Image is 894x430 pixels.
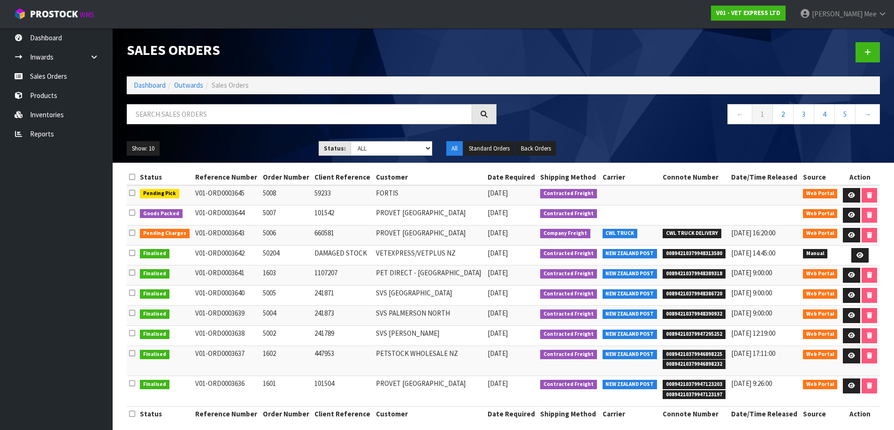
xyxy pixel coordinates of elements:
td: 101542 [312,205,374,226]
th: Date/Time Released [729,170,801,185]
span: Contracted Freight [540,249,597,258]
td: 5002 [260,326,313,346]
span: Manual [803,249,828,258]
input: Search sales orders [127,104,472,124]
span: Finalised [140,249,169,258]
span: Web Portal [803,209,838,219]
span: Web Portal [803,269,838,279]
th: Action [841,170,880,185]
th: Client Reference [312,170,374,185]
span: [DATE] 12:19:00 [731,329,775,338]
th: Status [138,170,192,185]
span: Contracted Freight [540,330,597,339]
span: [DATE] [488,228,508,237]
span: CWL TRUCK DELIVERY [663,229,721,238]
span: [PERSON_NAME] [812,9,863,18]
td: 5006 [260,225,313,245]
th: Status [138,406,192,421]
span: Finalised [140,330,169,339]
td: 5007 [260,205,313,226]
td: PROVET [GEOGRAPHIC_DATA] [374,225,485,245]
a: 3 [793,104,814,124]
td: 59233 [312,185,374,205]
td: SVS [GEOGRAPHIC_DATA] [374,286,485,306]
span: Finalised [140,309,169,319]
span: NEW ZEALAND POST [603,330,657,339]
span: 00894210379947295252 [663,330,726,339]
span: [DATE] [488,309,508,317]
span: [DATE] [488,288,508,297]
td: 5004 [260,306,313,326]
td: PET DIRECT - [GEOGRAPHIC_DATA] [374,265,485,286]
span: Contracted Freight [540,380,597,389]
td: V01-ORD0003642 [193,245,260,265]
td: 660581 [312,225,374,245]
td: SVS [PERSON_NAME] [374,326,485,346]
td: 241789 [312,326,374,346]
td: 1603 [260,265,313,286]
span: NEW ZEALAND POST [603,269,657,279]
td: V01-ORD0003638 [193,326,260,346]
td: SVS PALMERSON NORTH [374,306,485,326]
th: Source [801,406,841,421]
th: Date Required [485,170,538,185]
span: NEW ZEALAND POST [603,350,657,359]
td: 1107207 [312,265,374,286]
strong: V01 - VET EXPRESS LTD [716,9,780,17]
span: Pending Charges [140,229,190,238]
span: [DATE] [488,329,508,338]
th: Reference Number [193,170,260,185]
span: Finalised [140,350,169,359]
span: [DATE] [488,189,508,197]
nav: Page navigation [511,104,880,127]
td: V01-ORD0003637 [193,346,260,376]
th: Date/Time Released [729,406,801,421]
span: 00894210379947123197 [663,390,726,400]
span: 00894210379948313580 [663,249,726,258]
span: Contracted Freight [540,289,597,299]
td: V01-ORD0003645 [193,185,260,205]
td: V01-ORD0003636 [193,376,260,406]
span: 00894210379946898232 [663,360,726,369]
span: [DATE] [488,249,508,257]
span: [DATE] 9:26:00 [731,379,772,388]
span: [DATE] 9:00:00 [731,268,772,277]
th: Customer [374,170,485,185]
span: Contracted Freight [540,209,597,219]
span: ProStock [30,8,78,20]
th: Shipping Method [538,406,600,421]
span: 00894210379948386720 [663,289,726,299]
td: 241871 [312,286,374,306]
th: Client Reference [312,406,374,421]
span: 00894210379946898225 [663,350,726,359]
span: Finalised [140,289,169,299]
span: NEW ZEALAND POST [603,249,657,258]
button: All [446,141,463,156]
td: DAMAGED STOCK [312,245,374,265]
button: Back Orders [516,141,556,156]
span: Contracted Freight [540,350,597,359]
button: Standard Orders [464,141,515,156]
span: NEW ZEALAND POST [603,309,657,319]
td: V01-ORD0003643 [193,225,260,245]
span: [DATE] [488,349,508,358]
td: 101504 [312,376,374,406]
th: Reference Number [193,406,260,421]
td: 241873 [312,306,374,326]
th: Carrier [600,406,660,421]
h1: Sales Orders [127,42,497,58]
span: CWL TRUCK [603,229,638,238]
a: 4 [814,104,835,124]
td: V01-ORD0003641 [193,265,260,286]
span: Web Portal [803,309,838,319]
th: Date Required [485,406,538,421]
img: cube-alt.png [14,8,26,20]
span: [DATE] [488,208,508,217]
button: Show: 10 [127,141,160,156]
td: 1602 [260,346,313,376]
span: Web Portal [803,229,838,238]
th: Shipping Method [538,170,600,185]
span: Pending Pick [140,189,179,198]
a: → [855,104,880,124]
td: VETEXPRESS/VETPLUS NZ [374,245,485,265]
